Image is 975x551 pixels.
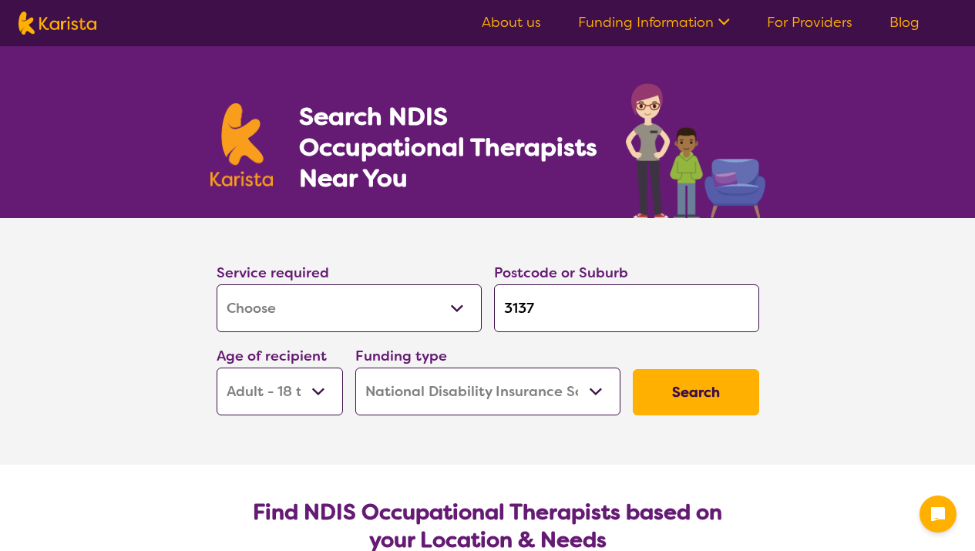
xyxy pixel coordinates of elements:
label: Age of recipient [217,347,327,365]
button: Search [633,369,759,415]
a: About us [482,13,541,32]
a: Funding Information [578,13,730,32]
a: Blog [889,13,920,32]
h1: Search NDIS Occupational Therapists Near You [299,101,599,193]
label: Funding type [355,347,447,365]
label: Service required [217,264,329,282]
input: Type [494,284,759,332]
a: For Providers [767,13,852,32]
img: Karista logo [18,12,96,35]
img: occupational-therapy [626,83,765,218]
img: Karista logo [210,103,274,186]
label: Postcode or Suburb [494,264,628,282]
